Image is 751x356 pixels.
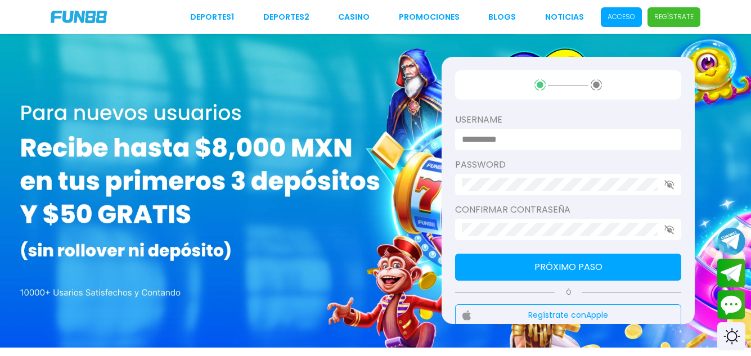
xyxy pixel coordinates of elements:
label: password [455,158,681,172]
img: Company Logo [51,11,107,23]
a: Deportes1 [190,11,234,23]
a: Promociones [399,11,460,23]
p: Regístrate [654,12,694,22]
a: CASINO [338,11,370,23]
div: Switch theme [717,322,745,350]
a: NOTICIAS [545,11,584,23]
label: Confirmar contraseña [455,203,681,217]
button: Regístrate conApple [455,304,681,326]
a: BLOGS [488,11,516,23]
label: username [455,113,681,127]
p: Acceso [608,12,635,22]
button: Join telegram [717,259,745,288]
button: Join telegram channel [717,227,745,256]
p: Ó [455,287,681,298]
button: Próximo paso [455,254,681,281]
button: Contact customer service [717,290,745,319]
a: Deportes2 [263,11,309,23]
